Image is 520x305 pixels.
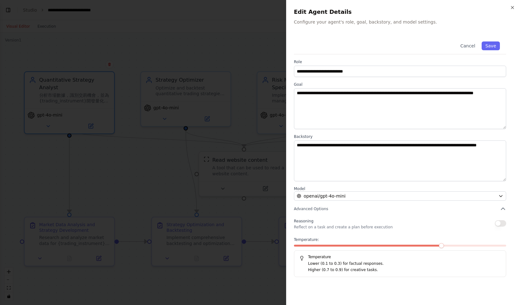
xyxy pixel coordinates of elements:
p: Higher (0.7 to 0.9) for creative tasks. [308,267,501,273]
span: Reasoning [294,219,313,223]
label: Goal [294,82,506,87]
button: Cancel [456,41,479,50]
span: Advanced Options [294,206,328,211]
h5: Temperature [299,254,501,259]
label: Backstory [294,134,506,139]
button: Save [482,41,500,50]
span: Temperature: [294,237,319,242]
label: Role [294,59,506,64]
button: Advanced Options [294,206,506,212]
button: openai/gpt-4o-mini [294,191,506,201]
p: Reflect on a task and create a plan before execution [294,225,393,230]
span: openai/gpt-4o-mini [304,193,346,199]
p: Configure your agent's role, goal, backstory, and model settings. [294,19,512,25]
label: Model [294,186,506,191]
p: Lower (0.1 to 0.3) for factual responses. [308,261,501,267]
h2: Edit Agent Details [294,8,512,16]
